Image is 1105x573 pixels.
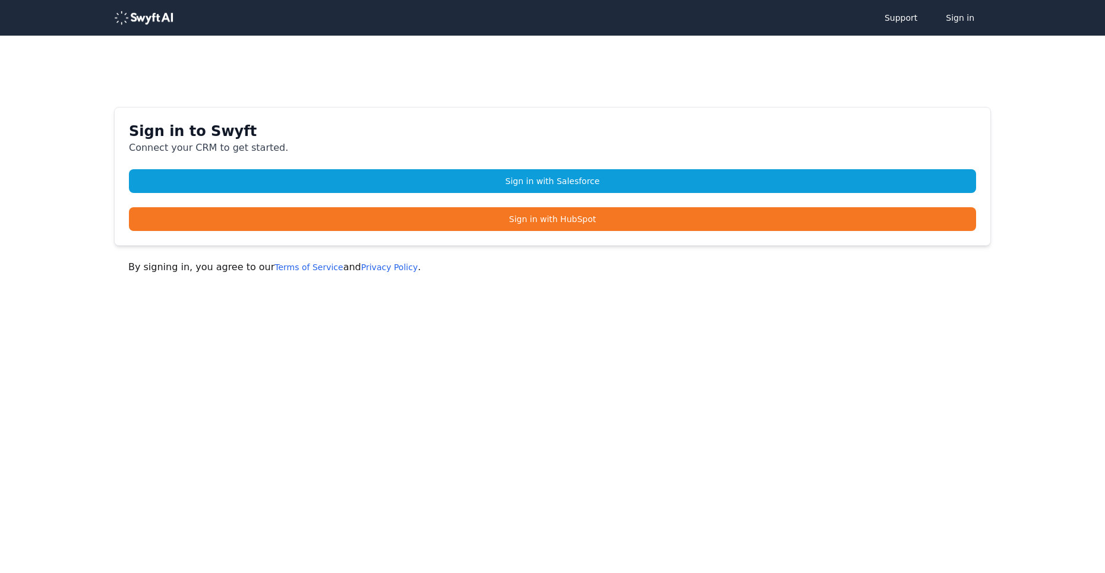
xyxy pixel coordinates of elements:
img: logo-488353a97b7647c9773e25e94dd66c4536ad24f66c59206894594c5eb3334934.png [114,11,173,25]
a: Support [873,6,929,30]
a: Privacy Policy [361,262,418,272]
a: Sign in with HubSpot [129,207,976,231]
h1: Sign in to Swyft [129,122,976,141]
a: Terms of Service [274,262,343,272]
a: Sign in with Salesforce [129,169,976,193]
p: Connect your CRM to get started. [129,141,976,155]
p: By signing in, you agree to our and . [128,260,977,274]
button: Sign in [934,6,986,30]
